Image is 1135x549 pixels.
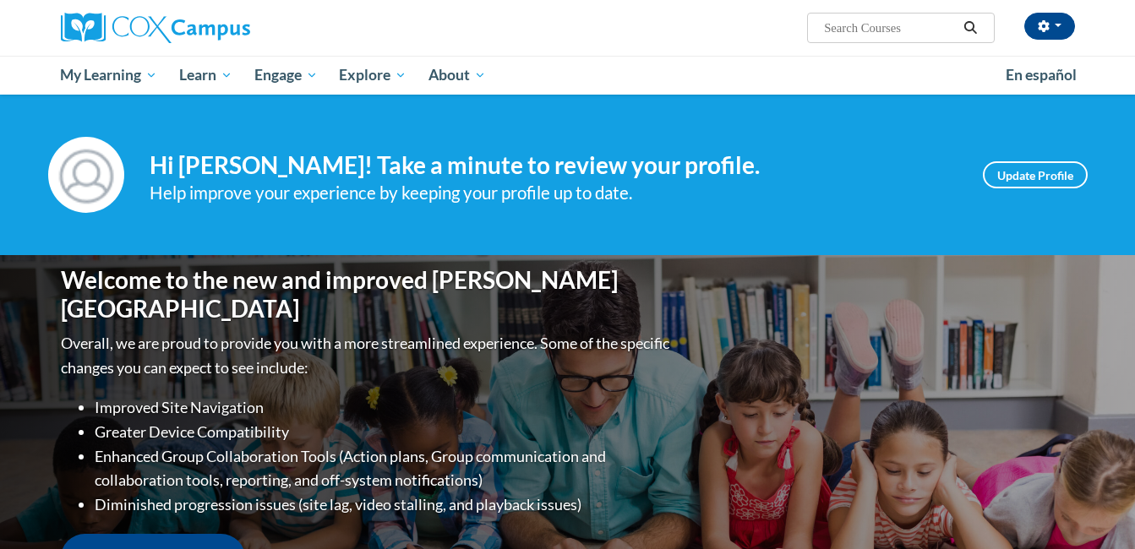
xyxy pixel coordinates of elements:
[35,56,1100,95] div: Main menu
[168,56,243,95] a: Learn
[243,56,329,95] a: Engage
[417,56,497,95] a: About
[179,65,232,85] span: Learn
[48,137,124,213] img: Profile Image
[995,57,1088,93] a: En español
[150,179,958,207] div: Help improve your experience by keeping your profile up to date.
[1067,481,1121,535] iframe: Button to launch messaging window
[95,395,674,420] li: Improved Site Navigation
[95,444,674,493] li: Enhanced Group Collaboration Tools (Action plans, Group communication and collaboration tools, re...
[428,65,486,85] span: About
[61,331,674,380] p: Overall, we are proud to provide you with a more streamlined experience. Some of the specific cha...
[61,13,382,43] a: Cox Campus
[150,151,958,180] h4: Hi [PERSON_NAME]! Take a minute to review your profile.
[95,420,674,444] li: Greater Device Compatibility
[822,18,958,38] input: Search Courses
[254,65,318,85] span: Engage
[95,492,674,517] li: Diminished progression issues (site lag, video stalling, and playback issues)
[1024,13,1075,40] button: Account Settings
[339,65,407,85] span: Explore
[60,65,157,85] span: My Learning
[958,18,983,38] button: Search
[50,56,169,95] a: My Learning
[61,266,674,323] h1: Welcome to the new and improved [PERSON_NAME][GEOGRAPHIC_DATA]
[1006,66,1077,84] span: En español
[983,161,1088,188] a: Update Profile
[61,13,250,43] img: Cox Campus
[328,56,417,95] a: Explore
